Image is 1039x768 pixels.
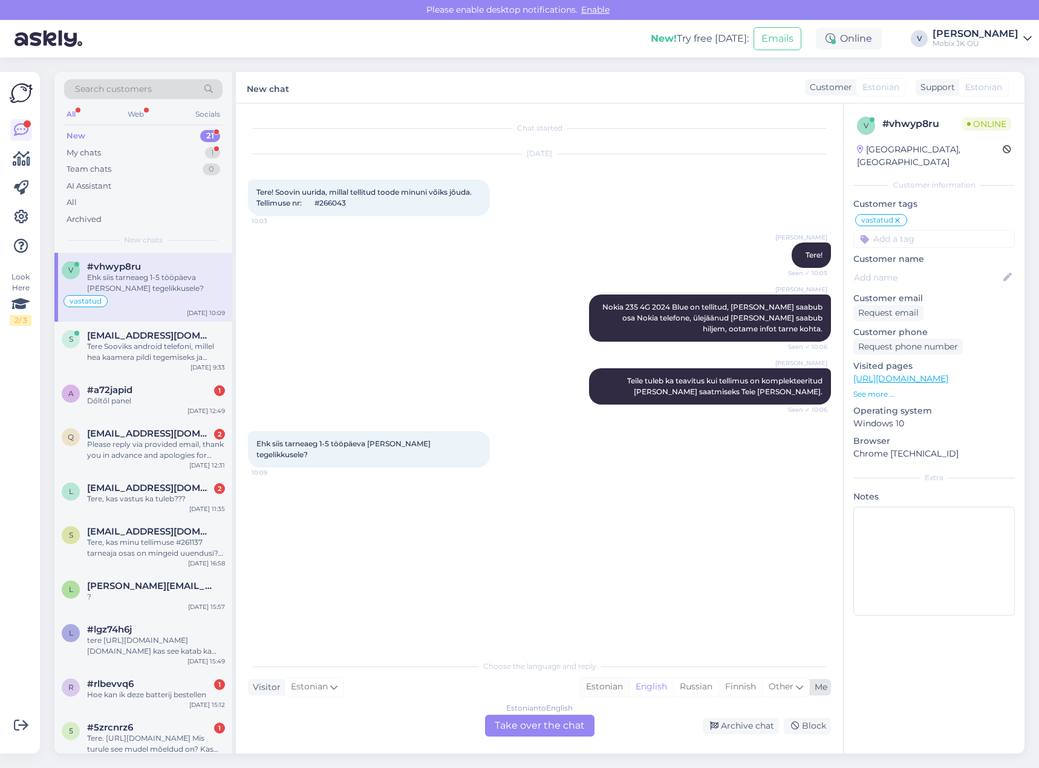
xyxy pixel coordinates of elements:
[857,143,1003,169] div: [GEOGRAPHIC_DATA], [GEOGRAPHIC_DATA]
[68,389,74,398] span: a
[853,490,1015,503] p: Notes
[578,4,613,15] span: Enable
[775,233,827,242] span: [PERSON_NAME]
[782,342,827,351] span: Seen ✓ 10:06
[87,272,225,294] div: Ehk siis tarneaeg 1-5 tööpäeva [PERSON_NAME] tegelikkusele?
[67,213,102,226] div: Archived
[962,117,1011,131] span: Online
[853,292,1015,305] p: Customer email
[853,180,1015,190] div: Customer information
[805,81,852,94] div: Customer
[816,28,882,50] div: Online
[769,681,793,692] span: Other
[75,83,152,96] span: Search customers
[248,681,281,694] div: Visitor
[87,395,225,406] div: Dőltől panel
[69,726,73,735] span: 5
[933,39,1018,48] div: Mobix JK OÜ
[248,123,831,134] div: Chat started
[67,163,111,175] div: Team chats
[782,268,827,278] span: Seen ✓ 10:05
[853,435,1015,447] p: Browser
[853,405,1015,417] p: Operating system
[191,363,225,372] div: [DATE] 9:33
[87,581,213,591] span: lisette.haug@gmail.com
[853,326,1015,339] p: Customer phone
[916,81,955,94] div: Support
[67,180,111,192] div: AI Assistant
[775,359,827,368] span: [PERSON_NAME]
[70,298,102,305] span: vastatud
[810,681,827,694] div: Me
[854,271,1001,284] input: Add name
[87,722,133,733] span: #5zrcnrz6
[64,106,78,122] div: All
[124,235,163,246] span: New chats
[861,216,893,224] span: vastatud
[602,302,824,333] span: Nokia 235 4G 2024 Blue on tellitud, [PERSON_NAME] saabub osa Nokia telefone, ülejäänud [PERSON_NA...
[69,530,73,539] span: s
[853,230,1015,248] input: Add a tag
[87,428,213,439] span: qholer@gmail.com
[782,405,827,414] span: Seen ✓ 10:06
[214,429,225,440] div: 2
[673,678,718,696] div: Russian
[580,678,629,696] div: Estonian
[68,265,73,275] span: v
[933,29,1018,39] div: [PERSON_NAME]
[187,657,225,666] div: [DATE] 15:49
[69,487,73,496] span: l
[214,385,225,396] div: 1
[862,81,899,94] span: Estonian
[247,79,289,96] label: New chat
[853,447,1015,460] p: Chrome [TECHNICAL_ID]
[69,334,73,343] span: s
[214,723,225,734] div: 1
[87,493,225,504] div: Tere, kas vastus ka tuleb???
[933,29,1032,48] a: [PERSON_NAME]Mobix JK OÜ
[10,82,33,105] img: Askly Logo
[853,360,1015,373] p: Visited pages
[87,591,225,602] div: ?
[256,439,432,459] span: Ehk siis tarneaeg 1-5 tööpäeva [PERSON_NAME] tegelikkusele?
[189,461,225,470] div: [DATE] 12:31
[754,27,801,50] button: Emails
[853,472,1015,483] div: Extra
[87,385,132,395] span: #a72japid
[882,117,962,131] div: # vhwyp8ru
[485,715,594,737] div: Take over the chat
[87,679,134,689] span: #rlbevvq6
[68,683,74,692] span: r
[252,468,297,477] span: 10:09
[188,602,225,611] div: [DATE] 15:57
[248,148,831,159] div: [DATE]
[214,483,225,494] div: 2
[87,537,225,559] div: Tere, kas minu tellimuse #261137 tarneaja osas on mingeid uuendusi? [PERSON_NAME] sai esitatud 12...
[651,33,677,44] b: New!
[853,198,1015,210] p: Customer tags
[10,315,31,326] div: 2 / 3
[775,285,827,294] span: [PERSON_NAME]
[853,389,1015,400] p: See more ...
[291,680,328,694] span: Estonian
[189,504,225,513] div: [DATE] 11:35
[806,250,822,259] span: Tere!
[629,678,673,696] div: English
[853,373,948,384] a: [URL][DOMAIN_NAME]
[69,628,73,637] span: l
[187,406,225,415] div: [DATE] 12:49
[651,31,749,46] div: Try free [DATE]:
[248,661,831,672] div: Choose the language and reply
[87,733,225,755] div: Tere. [URL][DOMAIN_NAME] Mis turule see mudel mõeldud on? Kas [PERSON_NAME]?
[187,308,225,317] div: [DATE] 10:09
[67,147,101,159] div: My chats
[68,432,74,441] span: q
[205,147,220,159] div: 1
[189,700,225,709] div: [DATE] 15:12
[911,30,928,47] div: V
[125,106,146,122] div: Web
[853,253,1015,265] p: Customer name
[193,106,223,122] div: Socials
[87,439,225,461] div: Please reply via provided email, thank you in advance and apologies for taking your time!
[252,216,297,226] span: 10:03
